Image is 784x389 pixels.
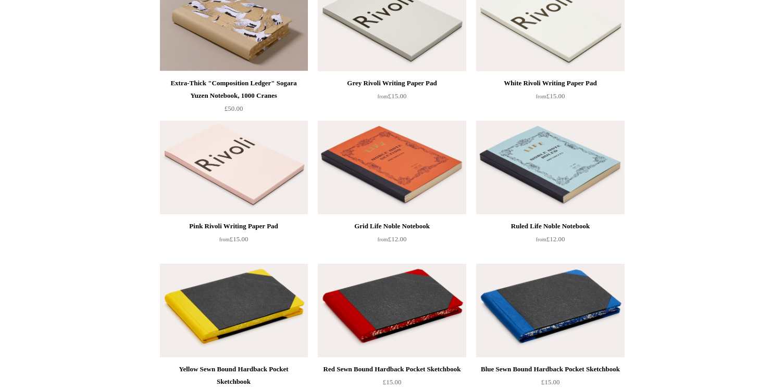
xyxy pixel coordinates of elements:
[163,363,305,388] div: Yellow Sewn Bound Hardback Pocket Sketchbook
[163,77,305,102] div: Extra-Thick "Composition Ledger" Sogara Yuzen Notebook, 1000 Cranes
[318,220,466,263] a: Grid Life Noble Notebook from£12.00
[536,235,565,243] span: £12.00
[378,235,407,243] span: £12.00
[318,77,466,120] a: Grey Rivoli Writing Paper Pad from£15.00
[318,264,466,357] img: Red Sewn Bound Hardback Pocket Sketchbook
[536,92,565,100] span: £15.00
[476,220,624,263] a: Ruled Life Noble Notebook from£12.00
[536,237,546,242] span: from
[160,121,308,214] img: Pink Rivoli Writing Paper Pad
[318,264,466,357] a: Red Sewn Bound Hardback Pocket Sketchbook Red Sewn Bound Hardback Pocket Sketchbook
[476,77,624,120] a: White Rivoli Writing Paper Pad from£15.00
[479,363,621,375] div: Blue Sewn Bound Hardback Pocket Sketchbook
[320,363,463,375] div: Red Sewn Bound Hardback Pocket Sketchbook
[476,121,624,214] a: Ruled Life Noble Notebook Ruled Life Noble Notebook
[378,237,388,242] span: from
[536,94,546,99] span: from
[476,121,624,214] img: Ruled Life Noble Notebook
[318,121,466,214] a: Grid Life Noble Notebook Grid Life Noble Notebook
[479,77,621,89] div: White Rivoli Writing Paper Pad
[479,220,621,232] div: Ruled Life Noble Notebook
[160,220,308,263] a: Pink Rivoli Writing Paper Pad from£15.00
[318,121,466,214] img: Grid Life Noble Notebook
[320,77,463,89] div: Grey Rivoli Writing Paper Pad
[476,264,624,357] a: Blue Sewn Bound Hardback Pocket Sketchbook Blue Sewn Bound Hardback Pocket Sketchbook
[163,220,305,232] div: Pink Rivoli Writing Paper Pad
[378,92,407,100] span: £15.00
[378,94,388,99] span: from
[320,220,463,232] div: Grid Life Noble Notebook
[219,237,230,242] span: from
[160,121,308,214] a: Pink Rivoli Writing Paper Pad Pink Rivoli Writing Paper Pad
[160,264,308,357] a: Yellow Sewn Bound Hardback Pocket Sketchbook Yellow Sewn Bound Hardback Pocket Sketchbook
[383,378,402,386] span: £15.00
[219,235,248,243] span: £15.00
[541,378,560,386] span: £15.00
[225,105,243,112] span: £50.00
[160,264,308,357] img: Yellow Sewn Bound Hardback Pocket Sketchbook
[476,264,624,357] img: Blue Sewn Bound Hardback Pocket Sketchbook
[160,77,308,120] a: Extra-Thick "Composition Ledger" Sogara Yuzen Notebook, 1000 Cranes £50.00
